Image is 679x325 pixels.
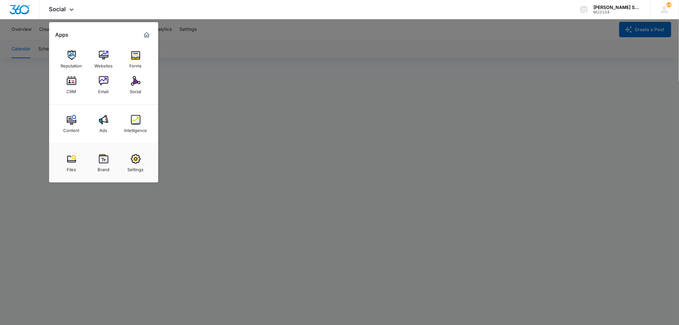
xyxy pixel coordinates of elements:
span: 141 [666,2,672,7]
div: CRM [67,86,76,94]
a: Intelligence [124,112,148,136]
div: Files [67,164,76,172]
a: Content [59,112,84,136]
a: Files [59,151,84,175]
a: Ads [91,112,116,136]
div: Brand [98,164,109,172]
div: Content [64,125,80,133]
div: Ads [100,125,107,133]
div: Settings [128,164,144,172]
div: account name [594,5,640,10]
div: notifications count [666,2,672,7]
a: Websites [91,47,116,72]
a: Social [124,73,148,97]
a: Marketing 360® Dashboard [142,30,152,40]
div: Websites [94,60,113,68]
div: Reputation [61,60,82,68]
div: Social [130,86,142,94]
a: Forms [124,47,148,72]
a: Reputation [59,47,84,72]
h2: Apps [56,32,69,38]
div: Email [99,86,109,94]
a: Settings [124,151,148,175]
a: CRM [59,73,84,97]
div: Forms [130,60,142,68]
a: Email [91,73,116,97]
div: Intelligence [124,125,147,133]
div: account id [594,10,640,14]
a: Brand [91,151,116,175]
span: Social [49,6,66,13]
